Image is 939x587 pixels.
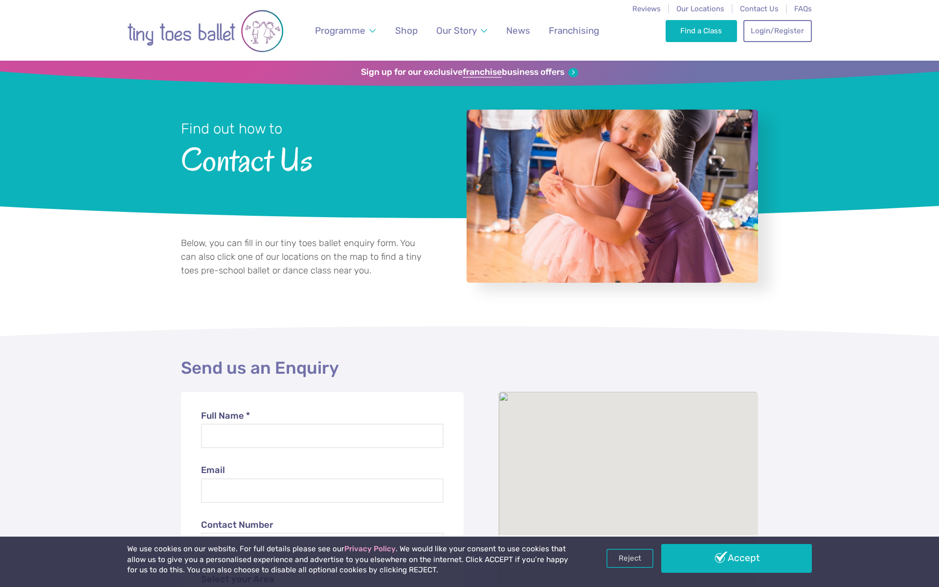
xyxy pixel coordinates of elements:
a: Login/Register [743,20,812,42]
strong: franchise [463,67,502,78]
span: Contact Us [181,138,441,178]
img: tiny toes ballet [127,6,284,56]
a: Find a Class [666,20,738,42]
span: News [506,25,530,36]
span: Programme [315,25,365,36]
span: Franchising [549,25,599,36]
a: Contact Us [740,4,779,13]
p: We use cookies on our website. For full details please see our . We would like your consent to us... [127,544,572,576]
p: Below, you can fill in our tiny toes ballet enquiry form. You can also click one of our locations... [181,237,424,277]
small: Find out how to [181,120,282,137]
a: Reviews [632,4,661,13]
a: Privacy Policy [344,544,396,553]
a: Franchising [544,19,604,42]
h2: Send us an Enquiry [181,358,758,379]
span: Shop [395,25,418,36]
a: Our Locations [676,4,724,13]
label: Email [201,464,444,477]
label: Full Name * [201,409,444,423]
a: FAQs [794,4,812,13]
a: Our Story [432,19,492,42]
a: Programme [311,19,380,42]
a: News [501,19,535,42]
span: Our Story [436,25,477,36]
a: Sign up for our exclusivefranchisebusiness offers [361,67,578,78]
a: Reject [606,549,653,567]
a: Shop [391,19,423,42]
label: Contact Number [201,519,444,532]
a: Accept [661,544,812,572]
